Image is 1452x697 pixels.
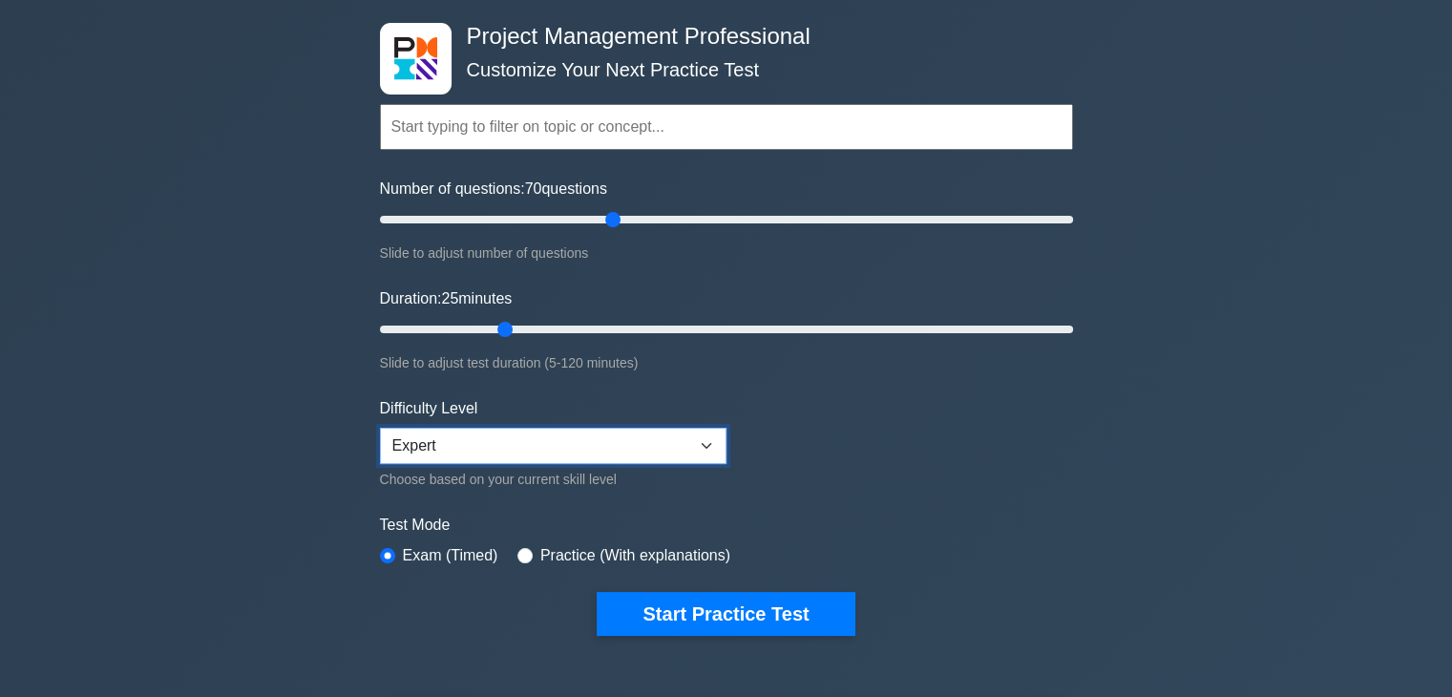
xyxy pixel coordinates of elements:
[380,514,1073,537] label: Test Mode
[380,242,1073,264] div: Slide to adjust number of questions
[380,468,726,491] div: Choose based on your current skill level
[597,592,854,636] button: Start Practice Test
[380,287,513,310] label: Duration: minutes
[380,104,1073,150] input: Start typing to filter on topic or concept...
[525,180,542,197] span: 70
[441,290,458,306] span: 25
[380,397,478,420] label: Difficulty Level
[403,544,498,567] label: Exam (Timed)
[380,351,1073,374] div: Slide to adjust test duration (5-120 minutes)
[380,178,607,201] label: Number of questions: questions
[459,23,979,51] h4: Project Management Professional
[540,544,730,567] label: Practice (With explanations)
